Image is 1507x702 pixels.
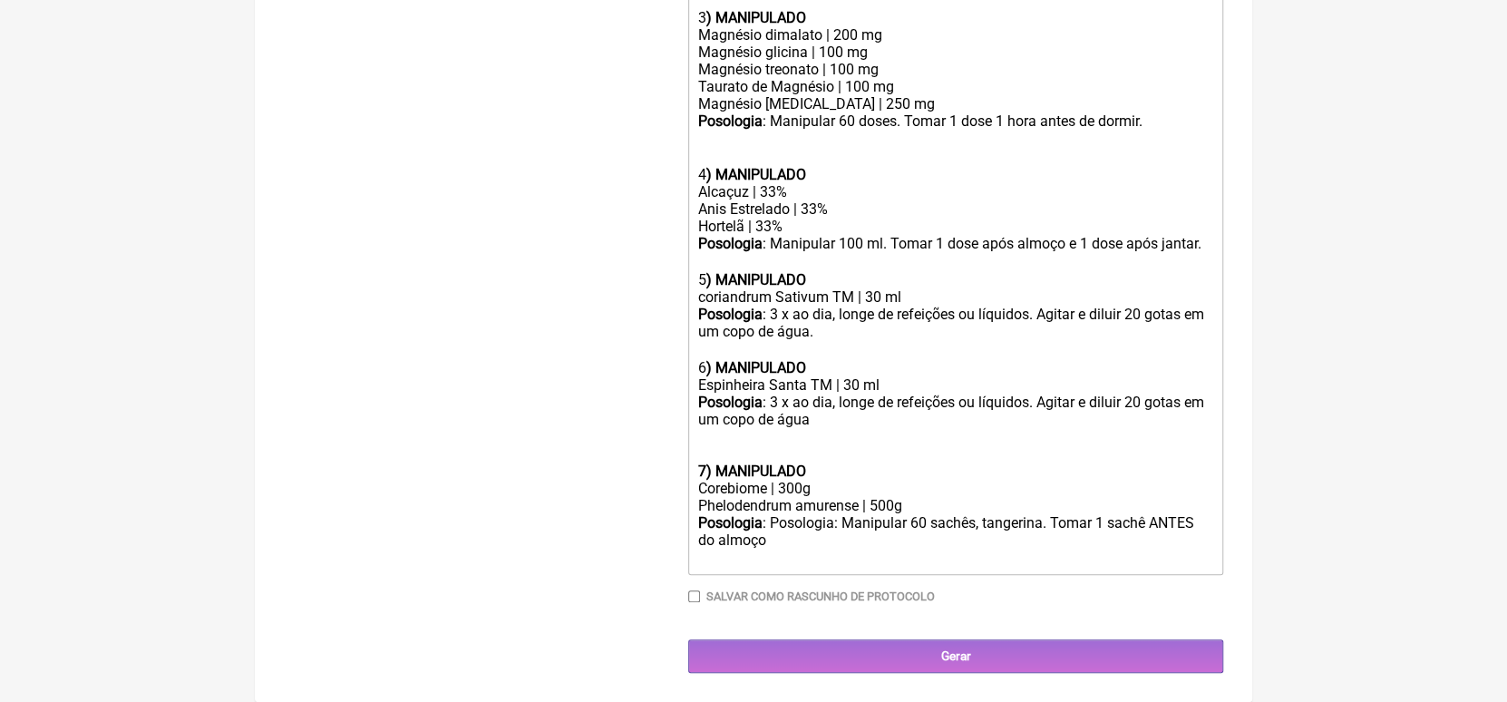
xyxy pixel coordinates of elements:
div: : Manipular 100 ml. Tomar 1 dose após almoço e 1 dose após jantar. ㅤ [698,235,1213,271]
div: Taurato de Magnésio | 100 mg [698,78,1213,95]
div: Magnésio dimalato | 200 mg [698,26,1213,44]
div: Espinheira Santa TM | 30 ml [698,376,1213,394]
strong: 7) MANIPULADO [698,463,806,480]
div: Hortelã | 33% [698,218,1213,235]
div: Alcaçuz | 33% [698,183,1213,200]
div: : 3 x ao dia, longe de refeições ou líquidos. Agitar e diluir 20 gotas em um copo de água. ㅤ 6 [698,306,1213,376]
div: : Posologia: Manipular 60 sachês, tangerina. Tomar 1 sachê ANTES do almoço ㅤ [698,514,1213,568]
strong: ) MANIPULADO [706,166,806,183]
div: 4 [698,166,1213,183]
strong: ) MANIPULADO [706,359,806,376]
strong: ) MANIPULADO [706,271,806,288]
div: Corebiome | 300g [698,480,1213,497]
div: Magnésio [MEDICAL_DATA] | 250 mg [698,95,1213,112]
input: Gerar [688,639,1223,673]
strong: Posologia [698,394,763,411]
label: Salvar como rascunho de Protocolo [706,590,935,603]
div: 5 [698,271,1213,288]
div: : Manipular 60 doses. Tomar 1 dose 1 hora antes de dormir. ㅤ [698,112,1213,166]
div: coriandrum Sativum TM | 30 ml [698,288,1213,306]
strong: Posologia [698,235,763,252]
strong: Posologia [698,112,763,130]
strong: Posologia [698,514,763,531]
div: 3 [698,9,1213,26]
div: Magnésio glicina | 100 mg [698,44,1213,61]
strong: ) MANIPULADO [706,9,806,26]
div: Phelodendrum amurense | 500g [698,497,1213,514]
div: : 3 x ao dia, longe de refeições ou líquidos. Agitar e diluir 20 gotas em um copo de água [698,394,1213,428]
div: Anis Estrelado | 33% [698,200,1213,218]
strong: Posologia [698,306,763,323]
div: Magnésio treonato | 100 mg [698,61,1213,78]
